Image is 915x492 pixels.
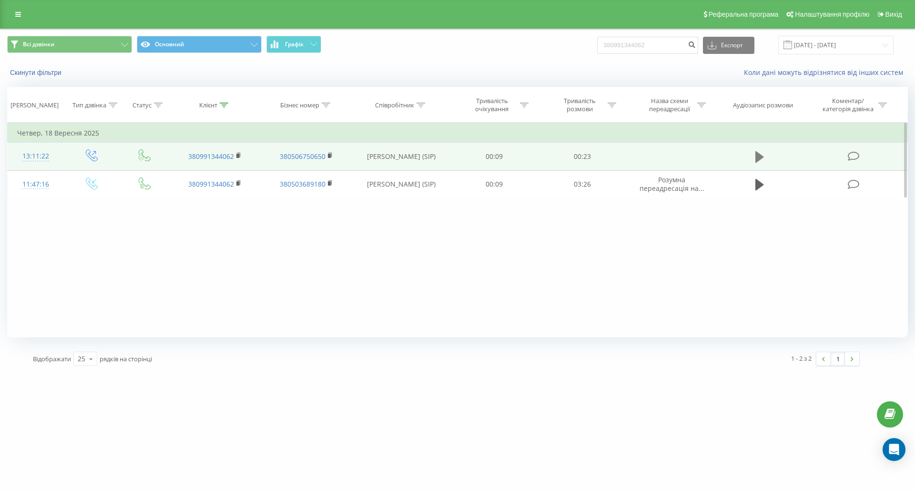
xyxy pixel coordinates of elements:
td: 00:09 [450,143,538,170]
div: Open Intercom Messenger [883,438,905,461]
div: 25 [78,354,85,364]
div: Тривалість очікування [467,97,518,113]
span: Всі дзвінки [23,41,54,48]
td: Четвер, 18 Вересня 2025 [8,124,908,143]
a: 1 [831,352,845,366]
div: 11:47:16 [17,175,54,194]
div: Клієнт [199,101,217,109]
span: Розумна переадресація на... [640,175,704,193]
span: Вихід [885,10,902,18]
a: 380991344062 [188,152,234,161]
a: Коли дані можуть відрізнятися вiд інших систем [744,68,908,77]
td: 00:09 [450,170,538,198]
div: Статус [132,101,152,109]
a: 380991344062 [188,179,234,188]
span: Налаштування профілю [795,10,869,18]
button: Всі дзвінки [7,36,132,53]
div: [PERSON_NAME] [10,101,59,109]
a: 380506750650 [280,152,325,161]
button: Скинути фільтри [7,68,66,77]
button: Експорт [703,37,754,54]
div: Коментар/категорія дзвінка [820,97,876,113]
td: [PERSON_NAME] (SIP) [352,170,450,198]
span: Реферальна програма [709,10,779,18]
td: 00:23 [538,143,626,170]
div: 13:11:22 [17,147,54,166]
button: Основний [137,36,262,53]
span: Графік [285,41,304,48]
span: Відображати [33,355,71,363]
div: 1 - 2 з 2 [791,354,812,363]
span: рядків на сторінці [100,355,152,363]
a: 380503689180 [280,179,325,188]
div: Назва схеми переадресації [644,97,695,113]
button: Графік [266,36,321,53]
td: [PERSON_NAME] (SIP) [352,143,450,170]
div: Бізнес номер [280,101,319,109]
div: Тривалість розмови [554,97,605,113]
div: Аудіозапис розмови [733,101,793,109]
input: Пошук за номером [597,37,698,54]
div: Тип дзвінка [72,101,106,109]
div: Співробітник [375,101,414,109]
td: 03:26 [538,170,626,198]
